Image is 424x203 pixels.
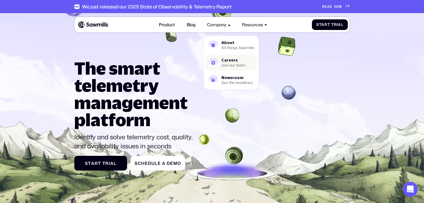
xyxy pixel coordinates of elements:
[102,161,106,166] span: T
[74,133,197,151] p: Identify and solve telemetry cost, quality, and availability issues in seconds
[316,22,319,27] span: S
[328,22,330,27] span: t
[331,22,334,27] span: T
[170,161,173,166] span: e
[91,161,95,166] span: a
[82,4,232,9] div: We just released our 2025 State of Observability & Telemetry Report
[204,30,259,90] nav: Company
[74,156,127,171] a: StartTrial
[221,41,254,45] div: About
[337,4,339,9] span: O
[239,19,270,31] div: Resources
[114,161,116,166] span: l
[204,19,234,31] div: Company
[110,161,114,166] span: a
[341,22,343,27] span: l
[221,58,245,62] div: Careers
[337,22,338,27] span: i
[141,161,145,166] span: h
[155,161,158,166] span: l
[312,19,348,30] a: StartTrial
[322,4,325,9] span: R
[95,161,98,166] span: r
[319,22,322,27] span: t
[74,59,197,128] h1: The smart telemetry management platform
[221,76,253,80] div: Newsroom
[338,22,341,27] span: a
[242,22,263,27] div: Resources
[148,161,151,166] span: d
[162,161,165,166] span: a
[105,161,109,166] span: r
[403,182,418,197] div: Open Intercom Messenger
[145,161,148,166] span: e
[85,161,88,166] span: S
[138,161,141,166] span: c
[325,4,327,9] span: E
[221,64,245,67] div: Join our team
[177,161,181,166] span: o
[205,37,257,53] a: AboutAll things Sawmills
[339,4,342,9] span: W
[330,4,332,9] span: D
[131,156,185,171] a: ScheduleaDemo
[88,161,91,166] span: t
[324,22,328,27] span: r
[156,19,178,31] a: Product
[135,161,138,166] span: S
[321,22,324,27] span: a
[327,4,330,9] span: A
[151,161,155,166] span: u
[221,46,254,50] div: All things Sawmills
[205,72,257,88] a: NewsroomSee the headlines
[207,22,226,27] div: Company
[158,161,161,166] span: e
[98,161,101,166] span: t
[334,22,337,27] span: r
[221,81,253,85] div: See the headlines
[167,161,170,166] span: D
[173,161,177,166] span: m
[183,19,198,31] a: Blog
[109,161,110,166] span: i
[322,4,350,9] a: READNOW
[334,4,337,9] span: N
[205,55,257,71] a: CareersJoin our team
